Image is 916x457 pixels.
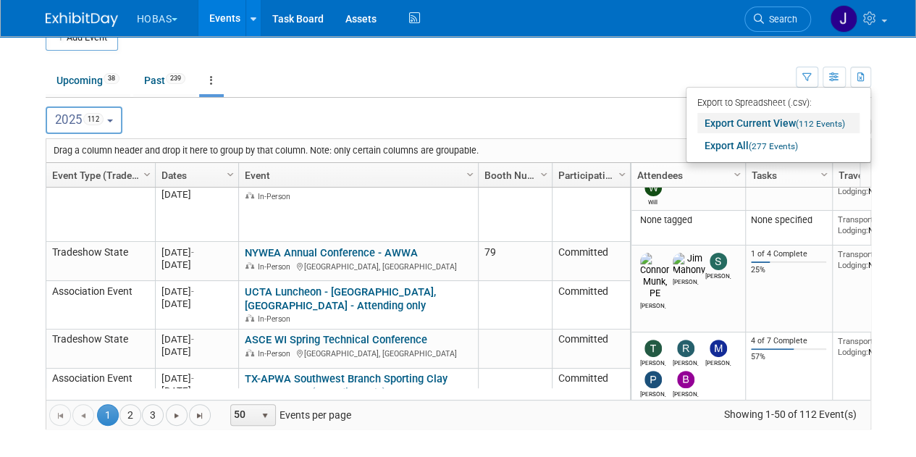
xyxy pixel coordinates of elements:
[161,188,232,201] div: [DATE]
[245,192,254,199] img: In-Person Event
[161,163,229,188] a: Dates
[710,253,727,270] img: Stephen Alston
[46,106,122,134] button: 2025112
[245,176,311,189] a: AZ Water
[245,372,448,399] a: TX-APWA Southwest Branch Sporting Clay Tournament - (attending only)
[77,410,89,422] span: Go to the previous page
[161,285,232,298] div: [DATE]
[222,163,238,185] a: Column Settings
[644,179,662,196] img: Will Stafford
[697,113,860,133] a: Export Current View(112 Events)
[729,163,745,185] a: Column Settings
[818,169,830,180] span: Column Settings
[245,246,418,259] a: NYWEA Annual Conference - AWWA
[644,340,662,357] img: Tom Furie
[731,169,743,180] span: Column Settings
[640,300,665,309] div: Connor Munk, PE
[697,135,860,156] a: Export All(277 Events)
[640,357,665,366] div: Tom Furie
[161,345,232,358] div: [DATE]
[46,242,155,281] td: Tradeshow State
[258,314,295,324] span: In-Person
[816,163,832,185] a: Column Settings
[751,336,826,346] div: 4 of 7 Complete
[191,247,194,258] span: -
[133,67,196,94] a: Past239
[640,388,665,398] div: Perry Leros
[552,330,630,369] td: Committed
[644,371,662,388] img: Perry Leros
[637,163,736,188] a: Attendees
[705,270,731,280] div: Stephen Alston
[614,163,630,185] a: Column Settings
[139,163,155,185] a: Column Settings
[161,385,232,397] div: [DATE]
[838,214,875,225] span: Transport:
[838,347,868,357] span: Lodging:
[224,169,236,180] span: Column Settings
[54,410,66,422] span: Go to the first page
[538,169,550,180] span: Column Settings
[710,404,870,424] span: Showing 1-50 of 112 Event(s)
[640,196,665,206] div: Will Stafford
[245,333,427,346] a: ASCE WI Spring Technical Conference
[258,349,295,359] span: In-Person
[710,340,727,357] img: Mike Bussio
[636,214,739,226] div: None tagged
[83,113,104,125] span: 112
[49,404,71,426] a: Go to the first page
[245,349,254,356] img: In-Person Event
[258,192,295,201] span: In-Person
[46,172,155,242] td: Tradeshow State
[673,276,698,285] div: Jim Mahony
[751,214,826,226] div: None specified
[52,163,146,188] a: Event Type (Tradeshow National, Regional, State, Sponsorship, Assoc Event)
[552,281,630,330] td: Committed
[211,404,366,426] span: Events per page
[677,340,694,357] img: Rene Garcia
[245,163,468,188] a: Event
[830,5,857,33] img: Jeffrey LeBlanc
[764,14,797,25] span: Search
[673,253,705,276] img: Jim Mahony
[55,112,104,127] span: 2025
[245,262,254,269] img: In-Person Event
[142,404,164,426] a: 3
[677,371,694,388] img: Bijan Khamanian
[478,242,552,281] td: 79
[751,265,826,275] div: 25%
[552,172,630,242] td: Committed
[46,12,118,27] img: ExhibitDay
[744,7,811,32] a: Search
[166,73,185,84] span: 239
[189,404,211,426] a: Go to the last page
[46,369,155,417] td: Association Event
[838,260,868,270] span: Lodging:
[245,347,471,359] div: [GEOGRAPHIC_DATA], [GEOGRAPHIC_DATA]
[46,25,118,51] button: Add Event
[258,262,295,272] span: In-Person
[191,334,194,345] span: -
[141,169,153,180] span: Column Settings
[245,285,436,312] a: UCTA Luncheon - [GEOGRAPHIC_DATA], [GEOGRAPHIC_DATA] - Attending only
[751,352,826,362] div: 57%
[462,163,478,185] a: Column Settings
[484,163,542,188] a: Booth Number
[640,253,669,299] img: Connor Munk, PE
[259,410,271,422] span: select
[552,369,630,417] td: Committed
[552,242,630,281] td: Committed
[616,169,628,180] span: Column Settings
[161,298,232,310] div: [DATE]
[838,225,868,235] span: Lodging:
[697,93,860,111] div: Export to Spreadsheet (.csv):
[191,373,194,384] span: -
[838,249,875,259] span: Transport:
[751,249,826,259] div: 1 of 4 Complete
[46,139,870,162] div: Drag a column header and drop it here to group by that column. Note: only certain columns are gro...
[119,404,141,426] a: 2
[97,404,119,426] span: 1
[796,119,845,129] span: (112 Events)
[104,73,119,84] span: 38
[171,410,182,422] span: Go to the next page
